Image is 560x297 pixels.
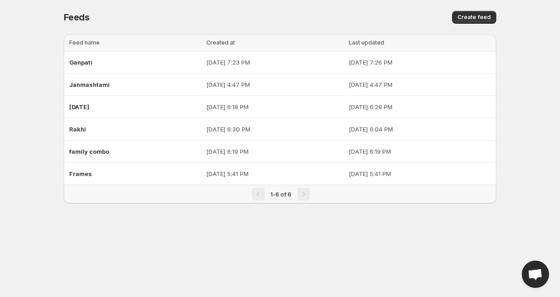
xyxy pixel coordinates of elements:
[206,169,343,178] p: [DATE] 5:41 PM
[64,185,496,203] nav: Pagination
[69,59,92,66] span: Ganpati
[349,147,491,156] p: [DATE] 6:19 PM
[349,169,491,178] p: [DATE] 5:41 PM
[206,58,343,67] p: [DATE] 7:23 PM
[69,170,92,177] span: Frames
[349,102,491,111] p: [DATE] 6:28 PM
[206,125,343,134] p: [DATE] 6:30 PM
[69,148,109,155] span: family combo
[270,191,291,198] span: 1-6 of 6
[69,39,100,46] span: Feed name
[522,261,549,288] a: Open chat
[349,80,491,89] p: [DATE] 4:47 PM
[69,81,110,88] span: Janmashtami
[69,103,89,111] span: [DATE]
[206,80,343,89] p: [DATE] 4:47 PM
[458,14,491,21] span: Create feed
[206,39,235,46] span: Created at
[69,126,86,133] span: Rakhi
[64,12,90,23] span: Feeds
[349,125,491,134] p: [DATE] 6:04 PM
[206,102,343,111] p: [DATE] 6:18 PM
[349,58,491,67] p: [DATE] 7:26 PM
[206,147,343,156] p: [DATE] 6:19 PM
[349,39,384,46] span: Last updated
[452,11,496,24] button: Create feed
